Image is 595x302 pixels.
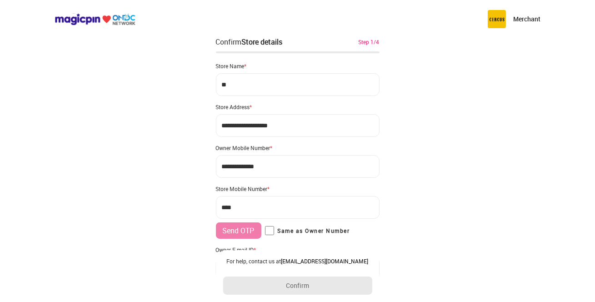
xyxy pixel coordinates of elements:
label: Same as Owner Number [265,226,350,235]
button: Confirm [223,277,372,295]
img: circus.b677b59b.png [488,10,506,28]
button: Send OTP [216,222,261,239]
div: Store Mobile Number [216,185,380,192]
div: Store details [242,37,283,47]
div: Owner Mobile Number [216,144,380,151]
div: For help, contact us at [223,257,372,265]
div: Store Name [216,62,380,70]
div: Step 1/4 [359,38,380,46]
img: ondc-logo-new-small.8a59708e.svg [55,13,135,25]
p: Merchant [513,15,540,24]
a: [EMAIL_ADDRESS][DOMAIN_NAME] [281,257,369,265]
div: Owner E-mail ID [216,246,380,253]
input: Same as Owner Number [265,226,274,235]
div: Confirm [216,36,283,47]
div: Store Address [216,103,380,111]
